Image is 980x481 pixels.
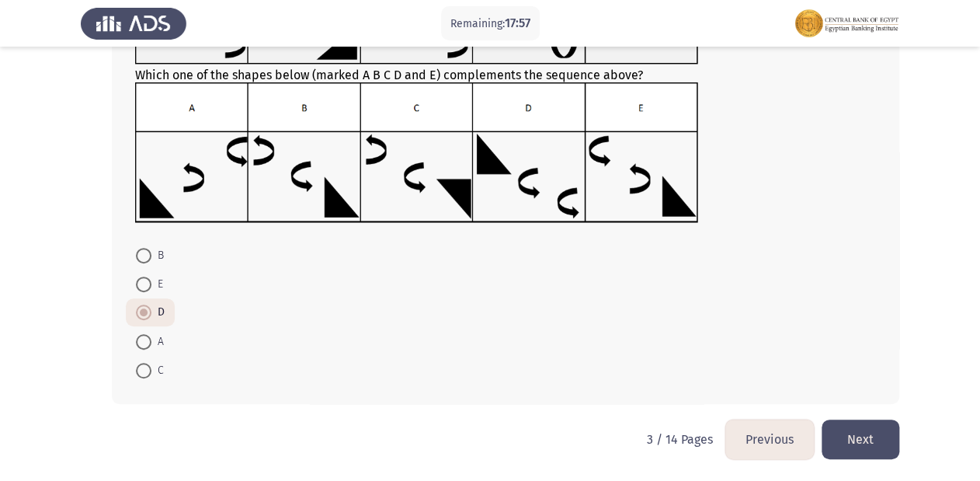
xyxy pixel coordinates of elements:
img: UkFYMDA3NUIucG5nMTYyMjAzMjM1ODExOQ==.png [135,82,698,223]
span: B [151,246,164,265]
button: load previous page [725,420,814,459]
span: E [151,275,163,294]
button: load next page [822,420,899,459]
span: D [151,303,165,322]
img: Assessment logo of FOCUS Assessment 3 Modules EN [794,2,899,45]
img: Assess Talent Management logo [81,2,186,45]
span: C [151,361,164,380]
p: 3 / 14 Pages [647,432,713,447]
span: A [151,333,164,351]
p: Remaining: [450,14,530,33]
span: 17:57 [505,16,530,30]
